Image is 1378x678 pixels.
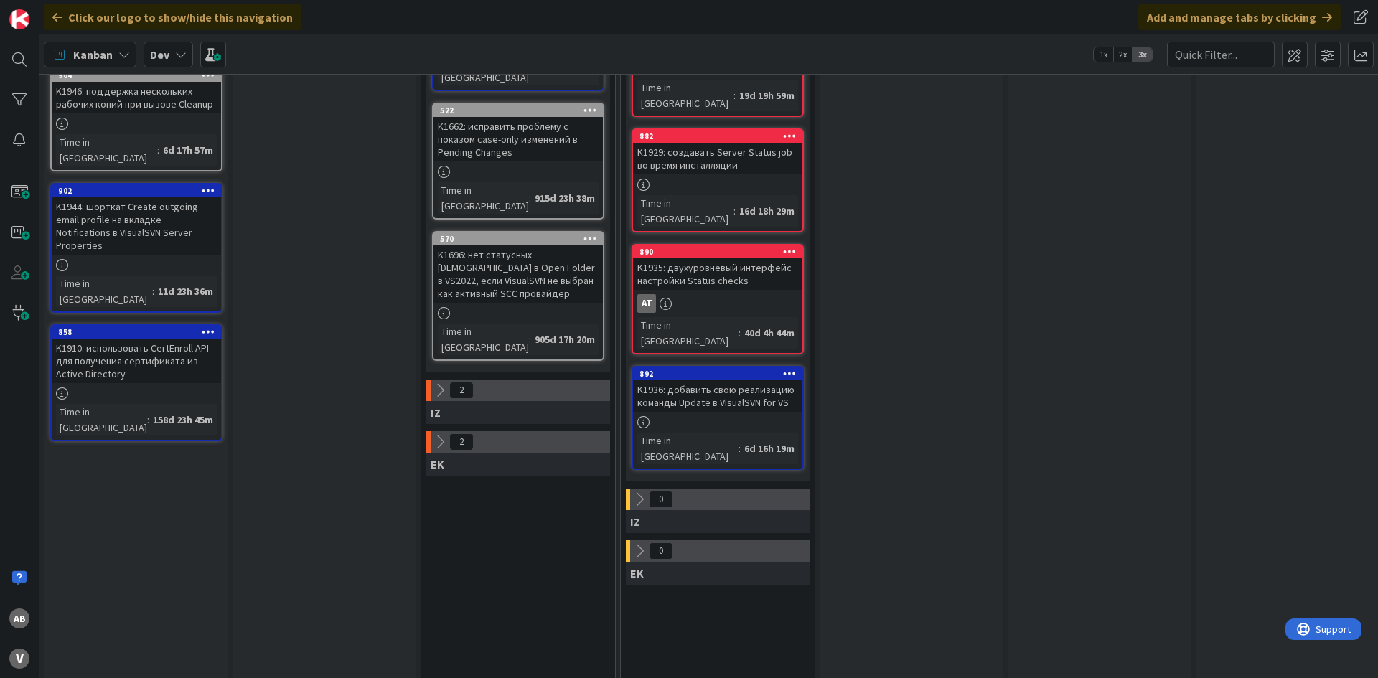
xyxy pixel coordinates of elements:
a: 892K1936: добавить свою реализацию команды Update в VisualSVN for VSTime in [GEOGRAPHIC_DATA]:6d ... [632,366,804,470]
div: Time in [GEOGRAPHIC_DATA] [637,317,739,349]
div: 904 [52,69,221,82]
div: K1662: исправить проблему с показом case-only изменений в Pending Changes [433,117,603,161]
div: Time in [GEOGRAPHIC_DATA] [56,404,147,435]
a: 858K1910: использовать CertEnroll API для получения сертификата из Active DirectoryTime in [GEOGR... [50,324,222,441]
a: 890K1935: двухуровневый интерфейс настройки Status checksATTime in [GEOGRAPHIC_DATA]:40d 4h 44m [632,244,804,354]
div: K1910: использовать CertEnroll API для получения сертификата из Active Directory [52,339,221,383]
div: K1696: нет статусных [DEMOGRAPHIC_DATA] в Open Folder в VS2022, если VisualSVN не выбран как акти... [433,245,603,303]
div: K1936: добавить свою реализацию команды Update в VisualSVN for VS [633,380,802,412]
div: Click our logo to show/hide this navigation [44,4,301,30]
div: 905d 17h 20m [531,331,599,347]
span: 2x [1113,47,1133,62]
b: Dev [150,47,169,62]
div: 882 [639,131,802,141]
span: : [147,412,149,428]
span: 0 [649,542,673,560]
div: 858 [52,326,221,339]
div: 570 [440,234,603,244]
div: K1935: двухуровневый интерфейс настройки Status checks [633,258,802,290]
span: : [733,203,736,219]
div: 915d 23h 38m [531,190,599,206]
div: K1929: создавать Server Status job во время инсталляции [633,143,802,174]
span: EK [431,457,444,471]
div: 40d 4h 44m [741,325,798,341]
div: 858K1910: использовать CertEnroll API для получения сертификата из Active Directory [52,326,221,383]
a: 882K1929: создавать Server Status job во время инсталляцииTime in [GEOGRAPHIC_DATA]:16d 18h 29m [632,128,804,232]
span: Kanban [73,46,113,63]
div: Add and manage tabs by clicking [1138,4,1341,30]
div: 858 [58,327,221,337]
div: 904K1946: поддержка нескольких рабочих копий при вызове Cleanup [52,69,221,113]
span: : [733,88,736,103]
div: 522K1662: исправить проблему с показом case-only изменений в Pending Changes [433,104,603,161]
div: Time in [GEOGRAPHIC_DATA] [637,80,733,111]
div: 158d 23h 45m [149,412,217,428]
span: 0 [649,491,673,508]
div: 6d 16h 19m [741,441,798,456]
span: : [739,441,741,456]
div: 522 [433,104,603,117]
div: 570 [433,232,603,245]
div: Time in [GEOGRAPHIC_DATA] [438,182,529,214]
div: 892 [639,369,802,379]
div: 570K1696: нет статусных [DEMOGRAPHIC_DATA] в Open Folder в VS2022, если VisualSVN не выбран как а... [433,232,603,303]
span: : [157,142,159,158]
div: 522 [440,105,603,116]
a: 570K1696: нет статусных [DEMOGRAPHIC_DATA] в Open Folder в VS2022, если VisualSVN не выбран как а... [432,231,604,361]
span: : [152,283,154,299]
div: 890K1935: двухуровневый интерфейс настройки Status checks [633,245,802,290]
div: Time in [GEOGRAPHIC_DATA] [56,276,152,307]
div: 6d 17h 57m [159,142,217,158]
div: 16d 18h 29m [736,203,798,219]
div: 902 [58,186,221,196]
div: 902K1944: шорткат Create outgoing email profile на вкладке Notifications в VisualSVN Server Prope... [52,184,221,255]
img: Visit kanbanzone.com [9,9,29,29]
span: : [529,190,531,206]
div: Time in [GEOGRAPHIC_DATA] [438,324,529,355]
span: Support [30,2,65,19]
div: 882 [633,130,802,143]
span: : [739,325,741,341]
span: 2 [449,382,474,399]
div: Time in [GEOGRAPHIC_DATA] [637,433,739,464]
div: K1946: поддержка нескольких рабочих копий при вызове Cleanup [52,82,221,113]
div: AT [633,294,802,313]
a: 902K1944: шорткат Create outgoing email profile на вкладке Notifications в VisualSVN Server Prope... [50,183,222,313]
span: : [529,331,531,347]
div: AB [9,608,29,628]
span: EK [630,566,644,580]
div: 892K1936: добавить свою реализацию команды Update в VisualSVN for VS [633,367,802,412]
span: IZ [431,405,441,420]
div: V [9,649,29,669]
div: Time in [GEOGRAPHIC_DATA] [56,134,157,166]
div: 890 [639,247,802,257]
span: IZ [630,514,640,529]
div: Time in [GEOGRAPHIC_DATA] [637,195,733,227]
div: 902 [52,184,221,197]
div: K1944: шорткат Create outgoing email profile на вкладке Notifications в VisualSVN Server Properties [52,197,221,255]
span: 1x [1094,47,1113,62]
div: 890 [633,245,802,258]
div: 19d 19h 59m [736,88,798,103]
span: 2 [449,433,474,451]
a: 904K1946: поддержка нескольких рабочих копий при вызове CleanupTime in [GEOGRAPHIC_DATA]:6d 17h 57m [50,67,222,171]
div: AT [637,294,656,313]
a: 522K1662: исправить проблему с показом case-only изменений в Pending ChangesTime in [GEOGRAPHIC_D... [432,103,604,220]
input: Quick Filter... [1167,42,1275,67]
div: 904 [58,70,221,80]
div: 892 [633,367,802,380]
div: 882K1929: создавать Server Status job во время инсталляции [633,130,802,174]
div: 11d 23h 36m [154,283,217,299]
span: 3x [1133,47,1152,62]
